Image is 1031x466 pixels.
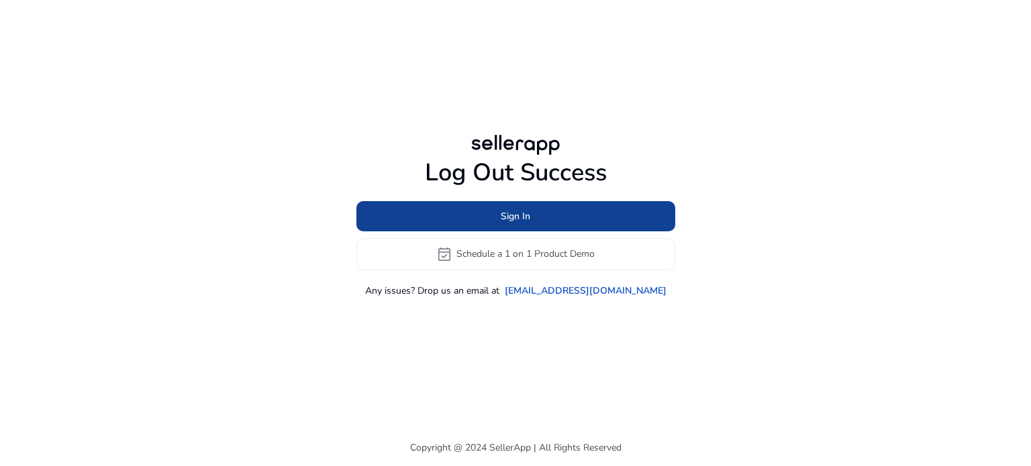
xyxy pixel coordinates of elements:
button: Sign In [356,201,675,231]
h1: Log Out Success [356,158,675,187]
p: Any issues? Drop us an email at [365,284,499,298]
a: [EMAIL_ADDRESS][DOMAIN_NAME] [505,284,667,298]
span: event_available [436,246,452,262]
button: event_availableSchedule a 1 on 1 Product Demo [356,238,675,270]
span: Sign In [501,209,530,223]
